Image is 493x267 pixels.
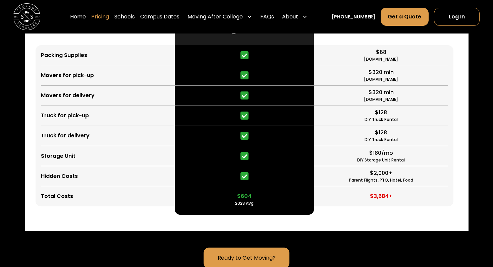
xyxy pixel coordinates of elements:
div: [DOMAIN_NAME] [364,76,398,82]
div: Total Costs [41,192,73,200]
h3: Storage Scholars [209,24,280,34]
a: Pricing [91,7,109,26]
a: FAQs [260,7,274,26]
img: Storage Scholars main logo [13,3,40,30]
div: Truck for pick-up [41,112,89,120]
div: Truck for delivery [41,132,90,140]
div: Hidden Costs [41,172,78,180]
div: [DOMAIN_NAME] [364,96,398,103]
a: Log In [434,8,480,26]
div: $320 min [369,68,394,76]
div: DIY Truck Rental [365,117,398,123]
div: $128 [375,129,387,137]
div: DIY Storage Unit Rental [357,157,405,163]
a: Campus Dates [140,7,179,26]
div: $180/mo [369,149,393,157]
div: Movers for delivery [41,91,95,99]
div: $320 min [369,88,394,96]
div: DIY Truck Rental [365,137,398,143]
a: Get a Quote [381,8,428,26]
div: [DOMAIN_NAME] [364,56,398,62]
div: $2,000+ [370,169,392,177]
div: Parent Flights, PTO, Hotel, Food [349,177,413,183]
div: Packing Supplies [41,51,87,59]
div: Moving After College [185,7,255,26]
a: home [13,3,40,30]
div: Movers for pick-up [41,71,94,79]
div: $604 [237,192,252,200]
div: $3,684+ [370,192,392,200]
div: $68 [376,48,386,56]
div: 2023 Avg [235,200,254,206]
a: Home [70,7,86,26]
div: Moving After College [187,13,243,21]
div: About [282,13,298,21]
div: About [279,7,310,26]
a: Schools [114,7,135,26]
a: [PHONE_NUMBER] [332,13,375,20]
div: $128 [375,109,387,117]
div: Storage Unit [41,152,75,160]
